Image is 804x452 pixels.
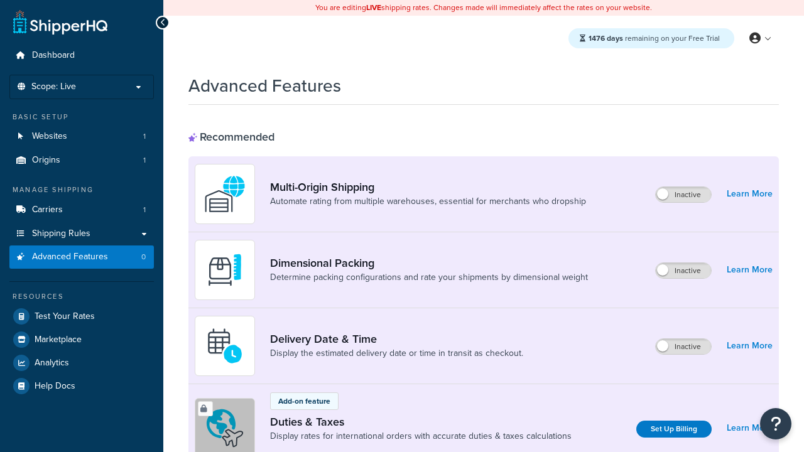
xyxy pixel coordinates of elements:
[589,33,720,44] span: remaining on your Free Trial
[143,205,146,215] span: 1
[636,421,712,438] a: Set Up Billing
[9,185,154,195] div: Manage Shipping
[278,395,330,407] p: Add-on feature
[366,2,381,13] b: LIVE
[9,328,154,351] a: Marketplace
[9,375,154,397] a: Help Docs
[589,33,623,44] strong: 1476 days
[141,252,146,262] span: 0
[727,261,773,279] a: Learn More
[270,332,523,346] a: Delivery Date & Time
[9,305,154,328] a: Test Your Rates
[188,130,274,144] div: Recommended
[9,198,154,222] a: Carriers1
[203,172,247,216] img: WatD5o0RtDAAAAAElFTkSuQmCC
[270,195,586,208] a: Automate rating from multiple warehouses, essential for merchants who dropship
[31,82,76,92] span: Scope: Live
[9,125,154,148] a: Websites1
[203,248,247,292] img: DTVBYsAAAAAASUVORK5CYII=
[9,291,154,302] div: Resources
[656,339,711,354] label: Inactive
[9,149,154,172] li: Origins
[270,347,523,360] a: Display the estimated delivery date or time in transit as checkout.
[9,125,154,148] li: Websites
[35,358,69,369] span: Analytics
[32,50,75,61] span: Dashboard
[270,271,588,284] a: Determine packing configurations and rate your shipments by dimensional weight
[727,419,773,437] a: Learn More
[9,222,154,245] a: Shipping Rules
[32,155,60,166] span: Origins
[9,149,154,172] a: Origins1
[32,252,108,262] span: Advanced Features
[143,155,146,166] span: 1
[9,245,154,269] li: Advanced Features
[35,311,95,322] span: Test Your Rates
[143,131,146,142] span: 1
[656,263,711,278] label: Inactive
[32,229,90,239] span: Shipping Rules
[270,256,588,270] a: Dimensional Packing
[270,415,572,429] a: Duties & Taxes
[35,381,75,392] span: Help Docs
[9,352,154,374] a: Analytics
[9,198,154,222] li: Carriers
[188,73,341,98] h1: Advanced Features
[35,335,82,345] span: Marketplace
[270,430,572,443] a: Display rates for international orders with accurate duties & taxes calculations
[656,187,711,202] label: Inactive
[760,408,791,439] button: Open Resource Center
[270,180,586,194] a: Multi-Origin Shipping
[727,185,773,203] a: Learn More
[727,337,773,355] a: Learn More
[203,324,247,368] img: gfkeb5ejjkALwAAAABJRU5ErkJggg==
[9,44,154,67] a: Dashboard
[9,112,154,122] div: Basic Setup
[32,131,67,142] span: Websites
[32,205,63,215] span: Carriers
[9,245,154,269] a: Advanced Features0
